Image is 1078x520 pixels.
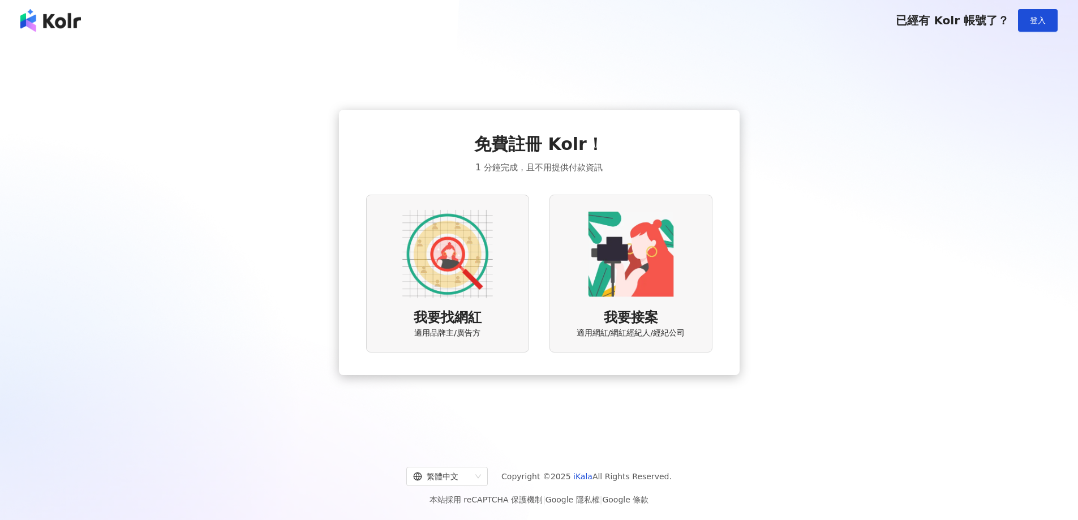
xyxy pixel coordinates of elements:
[414,328,480,339] span: 適用品牌主/廣告方
[600,495,603,504] span: |
[602,495,648,504] a: Google 條款
[430,493,648,506] span: 本站採用 reCAPTCHA 保護機制
[501,470,672,483] span: Copyright © 2025 All Rights Reserved.
[573,472,592,481] a: iKala
[1018,9,1058,32] button: 登入
[413,467,471,485] div: 繁體中文
[1030,16,1046,25] span: 登入
[20,9,81,32] img: logo
[586,209,676,299] img: KOL identity option
[577,328,685,339] span: 適用網紅/網紅經紀人/經紀公司
[543,495,546,504] span: |
[896,14,1009,27] span: 已經有 Kolr 帳號了？
[475,161,602,174] span: 1 分鐘完成，且不用提供付款資訊
[604,308,658,328] span: 我要接案
[474,132,604,156] span: 免費註冊 Kolr！
[414,308,482,328] span: 我要找網紅
[546,495,600,504] a: Google 隱私權
[402,209,493,299] img: AD identity option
